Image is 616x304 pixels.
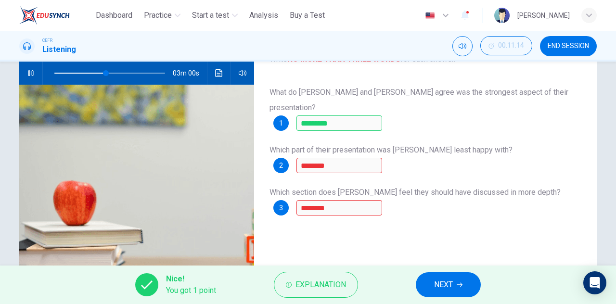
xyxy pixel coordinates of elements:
img: en [424,12,436,19]
button: Dashboard [92,7,136,24]
span: CEFR [42,37,52,44]
button: Buy a Test [286,7,329,24]
h1: Listening [42,44,76,55]
span: 1 [279,120,283,127]
input: solutions; the solutions; their solutions; [296,200,382,215]
span: END SESSION [548,42,589,50]
button: END SESSION [540,36,597,56]
span: Which section does [PERSON_NAME] feel they should have discussed in more depth? [269,188,561,197]
div: Hide [480,36,532,56]
span: Nice! [166,273,216,285]
span: You got 1 point [166,285,216,296]
span: 2 [279,162,283,169]
span: Explanation [295,278,346,291]
span: NEXT [434,278,453,291]
span: What do [PERSON_NAME] and [PERSON_NAME] agree was the strongest aspect of their presentation? [269,88,568,112]
span: 3 [279,204,283,211]
input: technique; the technique; their technique; [296,115,382,131]
div: Open Intercom Messenger [583,271,606,294]
span: Start a test [192,10,229,21]
button: NEXT [416,272,481,297]
span: Buy a Test [290,10,325,21]
button: Practice [140,7,184,24]
img: Profile picture [494,8,510,23]
button: Explanation [274,272,358,298]
div: Mute [452,36,473,56]
a: ELTC logo [19,6,92,25]
span: Practice [144,10,172,21]
span: Dashboard [96,10,132,21]
button: 00:11:14 [480,36,532,55]
button: Click to see the audio transcription [211,62,227,85]
input: answering the questions; answering student questions; answering questions; questions; students' q... [296,158,382,173]
span: 00:11:14 [498,42,524,50]
span: Which part of their presentation was [PERSON_NAME] least happy with? [269,145,513,154]
button: Analysis [245,7,282,24]
span: Analysis [249,10,278,21]
img: ELTC logo [19,6,70,25]
span: 03m 00s [173,62,207,85]
button: Start a test [188,7,242,24]
div: [PERSON_NAME] [517,10,570,21]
